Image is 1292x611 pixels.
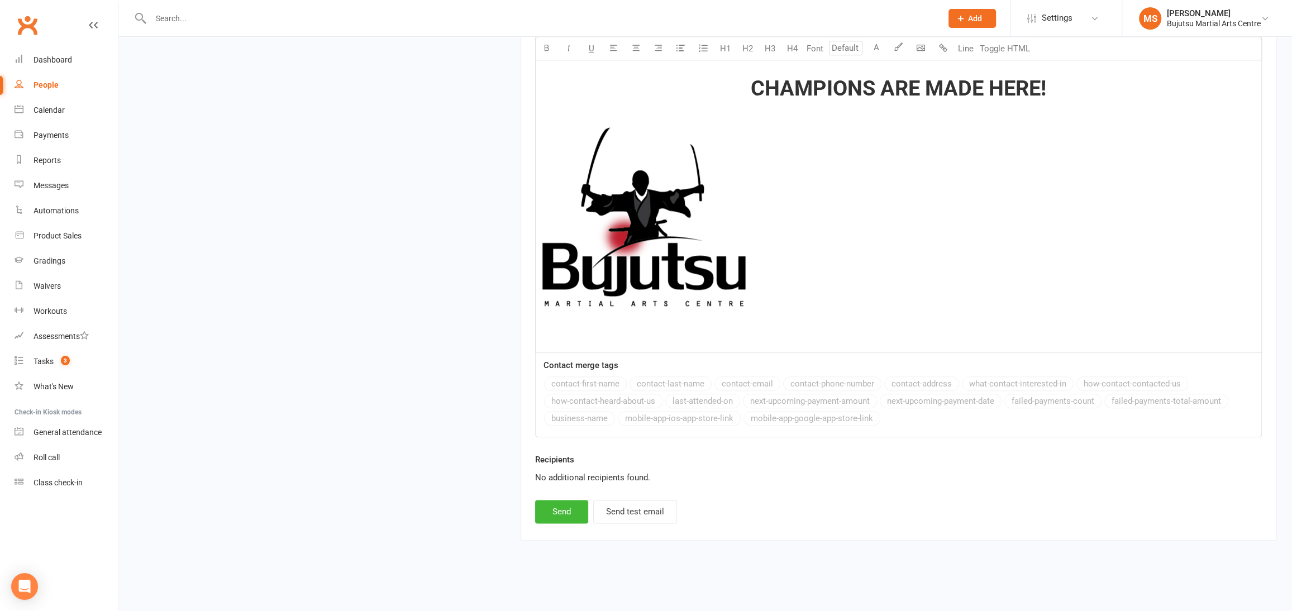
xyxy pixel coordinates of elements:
[34,131,69,140] div: Payments
[13,11,41,39] a: Clubworx
[15,123,118,148] a: Payments
[34,156,61,165] div: Reports
[15,47,118,73] a: Dashboard
[1167,8,1261,18] div: [PERSON_NAME]
[737,37,759,60] button: H2
[15,249,118,274] a: Gradings
[751,76,1046,101] span: CHAMPIONS ARE MADE HERE!
[34,80,59,89] div: People
[968,14,982,23] span: Add
[865,37,888,60] button: A
[15,274,118,299] a: Waivers
[34,478,83,487] div: Class check-in
[15,148,118,173] a: Reports
[61,356,70,365] span: 3
[977,37,1033,60] button: Toggle HTML
[34,281,61,290] div: Waivers
[1139,7,1161,30] div: MS
[948,9,996,28] button: Add
[15,73,118,98] a: People
[15,470,118,495] a: Class kiosk mode
[1167,18,1261,28] div: Bujutsu Martial Arts Centre
[34,428,102,437] div: General attendance
[15,299,118,324] a: Workouts
[15,173,118,198] a: Messages
[34,357,54,366] div: Tasks
[759,37,781,60] button: H3
[714,37,737,60] button: H1
[15,198,118,223] a: Automations
[34,256,65,265] div: Gradings
[34,453,60,462] div: Roll call
[34,55,72,64] div: Dashboard
[34,231,82,240] div: Product Sales
[15,349,118,374] a: Tasks 3
[34,206,79,215] div: Automations
[593,500,677,523] button: Send test email
[955,37,977,60] button: Line
[15,223,118,249] a: Product Sales
[535,471,1262,484] div: No additional recipients found.
[34,106,65,114] div: Calendar
[804,37,826,60] button: Font
[544,359,618,372] label: Contact merge tags
[34,332,89,341] div: Assessments
[589,44,594,54] span: U
[15,445,118,470] a: Roll call
[580,37,603,60] button: U
[34,181,69,190] div: Messages
[15,374,118,399] a: What's New
[15,420,118,445] a: General attendance kiosk mode
[542,127,746,306] img: 2035d717-7c62-463b-a115-6a901fd5f771.jpg
[34,382,74,391] div: What's New
[1042,6,1072,31] span: Settings
[11,573,38,600] div: Open Intercom Messenger
[535,500,588,523] button: Send
[15,98,118,123] a: Calendar
[34,307,67,316] div: Workouts
[829,41,862,55] input: Default
[15,324,118,349] a: Assessments
[781,37,804,60] button: H4
[535,453,574,466] label: Recipients
[147,11,934,26] input: Search...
